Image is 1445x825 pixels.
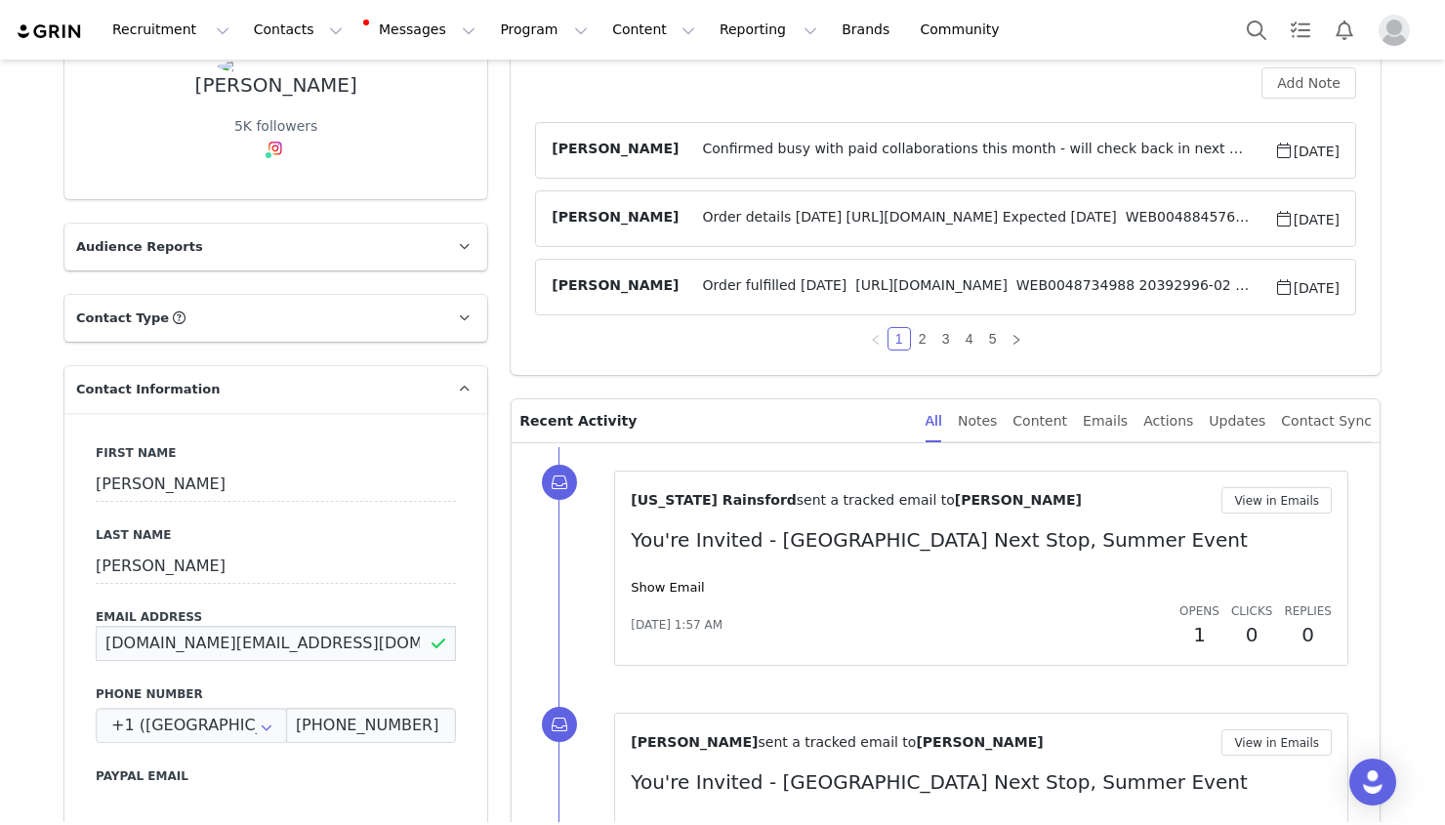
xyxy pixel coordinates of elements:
a: 2 [912,328,933,350]
input: Country [96,708,287,743]
p: Recent Activity [519,399,909,442]
button: View in Emails [1221,487,1332,514]
button: Add Note [1261,67,1356,99]
i: icon: left [870,334,882,346]
p: You're Invited - [GEOGRAPHIC_DATA] Next Stop, Summer Event [631,767,1332,797]
li: 2 [911,327,934,351]
span: Contact Type [76,309,169,328]
a: 5 [982,328,1004,350]
a: Community [909,8,1020,52]
label: Last Name [96,526,456,544]
a: 3 [935,328,957,350]
label: Paypal Email [96,767,456,785]
input: (XXX) XXX-XXXX [286,708,456,743]
li: Next Page [1005,327,1028,351]
button: Recruitment [101,8,241,52]
span: Order fulfilled [DATE] [URL][DOMAIN_NAME] WEB0048734988 20392996-02 REALEYE Reality Eyewear Velve... [679,275,1273,299]
span: Contact Information [76,380,220,399]
li: 4 [958,327,981,351]
span: Replies [1284,604,1332,618]
button: Reporting [708,8,829,52]
div: [PERSON_NAME] [195,74,357,97]
span: Audience Reports [76,237,203,257]
li: Previous Page [864,327,888,351]
div: Emails [1083,399,1128,443]
span: [DATE] [1274,207,1340,230]
button: View in Emails [1221,729,1332,756]
span: [PERSON_NAME] [552,275,679,299]
button: Content [600,8,707,52]
span: sent a tracked email to [758,734,916,750]
i: icon: right [1011,334,1022,346]
img: placeholder-profile.jpg [1379,15,1410,46]
span: [US_STATE] Rainsford [631,492,797,508]
span: Confirmed busy with paid collaborations this month - will check back in next month [679,139,1273,162]
label: Email Address [96,608,456,626]
div: Updates [1209,399,1265,443]
input: Email Address [96,626,456,661]
button: Messages [355,8,487,52]
li: 1 [888,327,911,351]
span: Order details [DATE] [URL][DOMAIN_NAME] Expected [DATE] WEB0048845769 20391355-02 AVAEVR Ava And ... [679,207,1273,230]
span: [DATE] 1:57 AM [631,616,722,634]
div: Actions [1143,399,1193,443]
span: [PERSON_NAME] [631,734,758,750]
li: 3 [934,327,958,351]
button: Program [488,8,599,52]
a: Tasks [1279,8,1322,52]
label: Phone Number [96,685,456,703]
span: [PERSON_NAME] [916,734,1043,750]
div: Open Intercom Messenger [1349,759,1396,805]
span: Opens [1179,604,1219,618]
p: You're Invited - [GEOGRAPHIC_DATA] Next Stop, Summer Event [631,525,1332,555]
div: All [926,399,942,443]
a: 4 [959,328,980,350]
div: 5K followers [234,116,318,137]
button: Profile [1367,15,1429,46]
div: Contact Sync [1281,399,1372,443]
button: Contacts [242,8,354,52]
a: 1 [888,328,910,350]
li: 5 [981,327,1005,351]
h2: 0 [1284,620,1332,649]
span: [PERSON_NAME] [955,492,1082,508]
span: Clicks [1231,604,1272,618]
h2: 0 [1231,620,1272,649]
img: grin logo [16,22,84,41]
span: [DATE] [1274,139,1340,162]
div: Content [1012,399,1067,443]
span: [PERSON_NAME] [552,207,679,230]
button: Search [1235,8,1278,52]
div: Notes [958,399,997,443]
div: United States [96,708,287,743]
span: sent a tracked email to [797,492,955,508]
span: [PERSON_NAME] [552,139,679,162]
label: First Name [96,444,456,462]
h2: 1 [1179,620,1219,649]
span: [DATE] [1274,275,1340,299]
a: Brands [830,8,907,52]
img: 9716cf58-4252-435b-a928-508a5257480d.jpg [218,59,335,74]
a: Show Email [631,580,704,595]
img: instagram.svg [268,141,283,156]
button: Notifications [1323,8,1366,52]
